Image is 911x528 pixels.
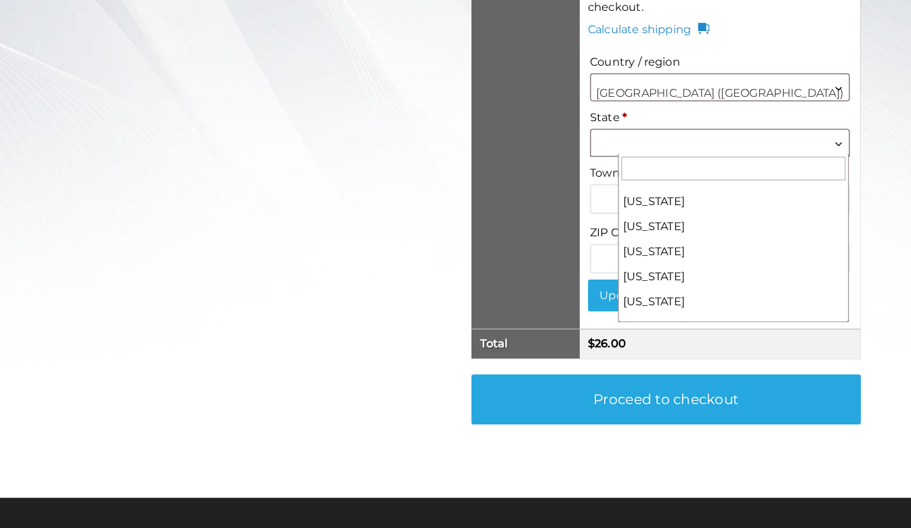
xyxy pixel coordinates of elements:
a: Calculate shipping [585,33,704,49]
li: [US_STATE] [615,246,839,270]
label: ZIP Code [587,229,841,250]
label: Country / region [587,62,841,84]
span: United States (US) [587,84,841,111]
li: [US_STATE] [615,197,839,221]
li: [US_STATE] [615,319,839,343]
th: Total [471,333,576,362]
li: [US_STATE] [615,221,839,246]
bdi: 26.00 [585,341,622,354]
button: Update [585,285,650,316]
span: United States (US) [588,85,840,123]
li: [US_STATE] [615,294,839,319]
label: State [587,116,841,138]
li: [US_STATE] [615,270,839,294]
label: Town / City [587,171,841,192]
a: Proceed to checkout [471,378,851,426]
span: $ [585,341,592,354]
